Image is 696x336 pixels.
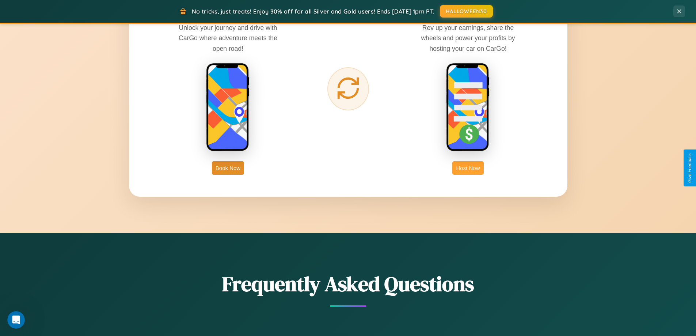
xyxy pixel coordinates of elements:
[7,311,25,329] iframe: Intercom live chat
[446,63,490,152] img: host phone
[212,161,244,175] button: Book Now
[129,270,567,298] h2: Frequently Asked Questions
[173,23,283,53] p: Unlock your journey and drive with CarGo where adventure meets the open road!
[687,153,692,183] div: Give Feedback
[452,161,483,175] button: Host Now
[413,23,523,53] p: Rev up your earnings, share the wheels and power your profits by hosting your car on CarGo!
[192,8,434,15] span: No tricks, just treats! Enjoy 30% off for all Silver and Gold users! Ends [DATE] 1pm PT.
[206,63,250,152] img: rent phone
[440,5,493,18] button: HALLOWEEN30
